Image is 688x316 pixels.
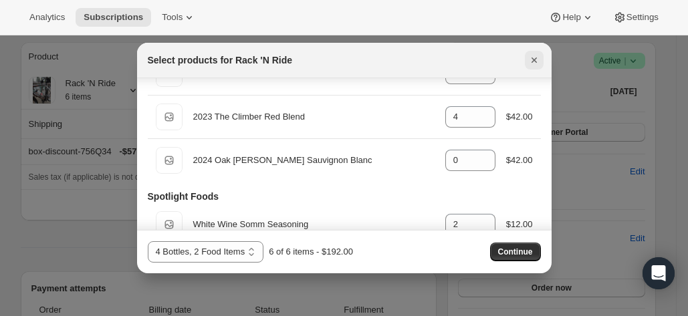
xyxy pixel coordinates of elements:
div: White Wine Somm Seasoning [193,218,435,231]
div: Open Intercom Messenger [643,257,675,289]
h3: Spotlight Foods [148,190,219,203]
span: Subscriptions [84,12,143,23]
button: Analytics [21,8,73,27]
button: Help [541,8,602,27]
div: $12.00 [506,218,533,231]
span: Continue [498,247,533,257]
span: Analytics [29,12,65,23]
div: 2023 The Climber Red Blend [193,110,435,124]
h2: Select products for Rack 'N Ride [148,53,293,67]
span: Tools [162,12,183,23]
button: Settings [605,8,667,27]
button: Subscriptions [76,8,151,27]
span: Help [562,12,580,23]
button: Close [525,51,544,69]
div: $42.00 [506,110,533,124]
span: Settings [626,12,659,23]
div: 2024 Oak [PERSON_NAME] Sauvignon Blanc [193,154,435,167]
button: Continue [490,243,541,261]
div: 6 of 6 items - $192.00 [269,245,353,259]
div: $42.00 [506,154,533,167]
button: Tools [154,8,204,27]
